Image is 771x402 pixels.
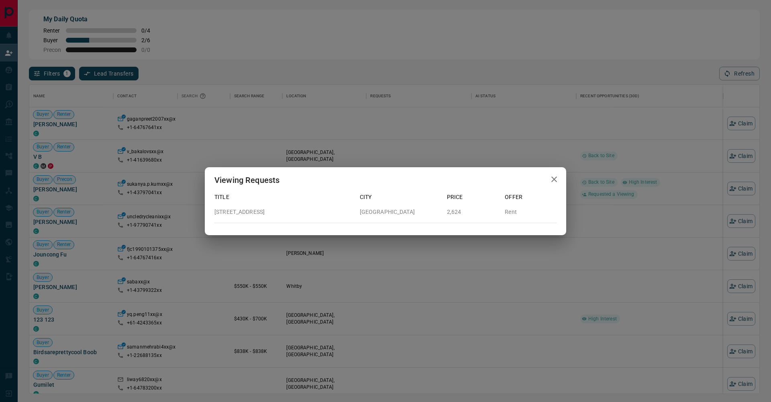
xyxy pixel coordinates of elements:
p: Offer [505,193,557,201]
p: 2,624 [447,208,499,216]
p: [STREET_ADDRESS] [214,208,353,216]
p: City [360,193,441,201]
p: Price [447,193,499,201]
h2: Viewing Requests [205,167,289,193]
p: [GEOGRAPHIC_DATA] [360,208,441,216]
p: Rent [505,208,557,216]
p: Title [214,193,353,201]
